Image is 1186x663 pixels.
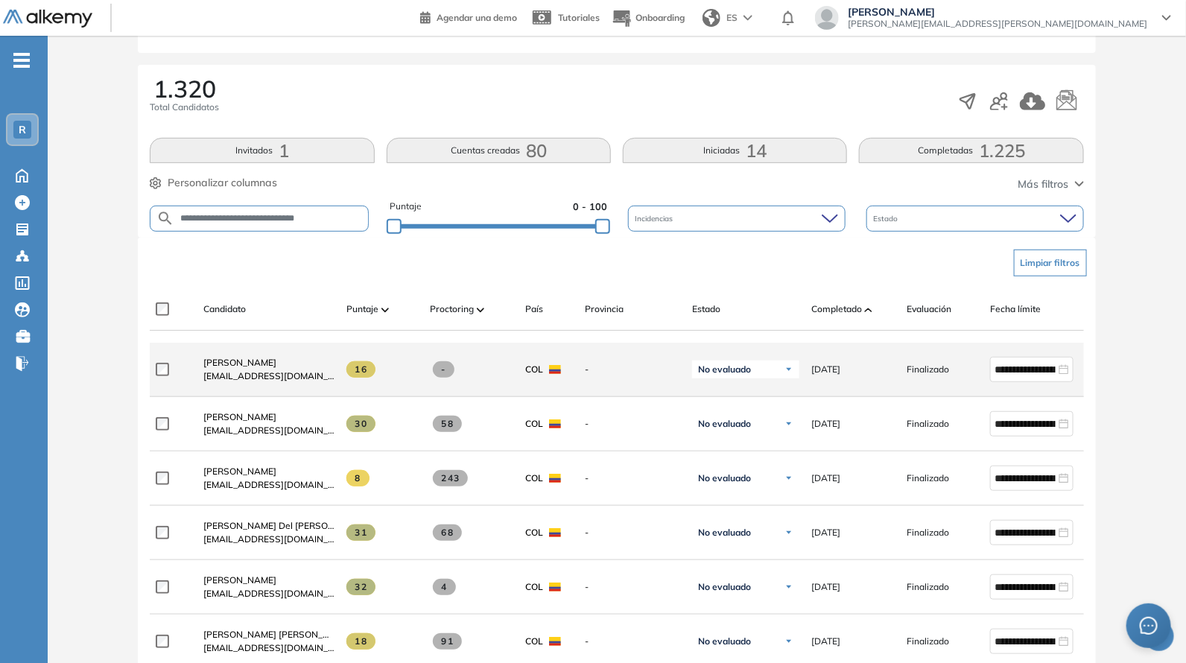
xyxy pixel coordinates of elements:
[558,12,600,23] span: Tutoriales
[784,583,793,591] img: Ícono de flecha
[203,356,334,369] a: [PERSON_NAME]
[203,574,276,586] span: [PERSON_NAME]
[346,470,370,486] span: 8
[549,419,561,428] img: COL
[698,635,751,647] span: No evaluado
[549,365,561,374] img: COL
[19,124,26,136] span: R
[612,2,685,34] button: Onboarding
[203,369,334,383] span: [EMAIL_ADDRESS][DOMAIN_NAME]
[156,209,174,228] img: SEARCH_ALT
[203,519,334,533] a: [PERSON_NAME] Del [PERSON_NAME]
[865,308,872,312] img: [missing "en.ARROW_ALT" translation]
[811,635,840,648] span: [DATE]
[859,138,1083,163] button: Completadas1.225
[573,200,607,214] span: 0 - 100
[743,15,752,21] img: arrow
[203,424,334,437] span: [EMAIL_ADDRESS][DOMAIN_NAME]
[726,11,738,25] span: ES
[3,10,92,28] img: Logo
[203,465,334,478] a: [PERSON_NAME]
[203,478,334,492] span: [EMAIL_ADDRESS][DOMAIN_NAME]
[477,308,484,312] img: [missing "en.ARROW_ALT" translation]
[907,526,949,539] span: Finalizado
[1018,177,1069,192] span: Más filtros
[990,302,1041,316] span: Fecha límite
[635,12,685,23] span: Onboarding
[433,361,454,378] span: -
[703,9,720,27] img: world
[848,6,1147,18] span: [PERSON_NAME]
[585,417,680,431] span: -
[390,200,422,214] span: Puntaje
[585,526,680,539] span: -
[168,175,277,191] span: Personalizar columnas
[13,59,30,62] i: -
[549,637,561,646] img: COL
[150,175,277,191] button: Personalizar columnas
[387,138,611,163] button: Cuentas creadas80
[907,635,949,648] span: Finalizado
[433,524,462,541] span: 68
[698,418,751,430] span: No evaluado
[346,579,375,595] span: 32
[784,365,793,374] img: Ícono de flecha
[585,580,680,594] span: -
[525,302,543,316] span: País
[628,206,846,232] div: Incidencias
[811,472,840,485] span: [DATE]
[549,528,561,537] img: COL
[549,474,561,483] img: COL
[635,213,676,224] span: Incidencias
[203,466,276,477] span: [PERSON_NAME]
[907,302,951,316] span: Evaluación
[346,633,375,650] span: 18
[203,520,368,531] span: [PERSON_NAME] Del [PERSON_NAME]
[866,206,1084,232] div: Estado
[525,363,543,376] span: COL
[381,308,389,312] img: [missing "en.ARROW_ALT" translation]
[150,101,219,114] span: Total Candidatos
[811,363,840,376] span: [DATE]
[585,302,624,316] span: Provincia
[525,417,543,431] span: COL
[153,77,216,101] span: 1.320
[433,470,468,486] span: 243
[346,361,375,378] span: 16
[430,302,474,316] span: Proctoring
[549,583,561,591] img: COL
[433,579,456,595] span: 4
[525,580,543,594] span: COL
[1018,177,1084,192] button: Más filtros
[525,635,543,648] span: COL
[437,12,517,23] span: Agendar una demo
[623,138,847,163] button: Iniciadas14
[433,633,462,650] span: 91
[203,411,276,422] span: [PERSON_NAME]
[203,302,246,316] span: Candidato
[420,7,517,25] a: Agendar una demo
[907,580,949,594] span: Finalizado
[346,416,375,432] span: 30
[692,302,720,316] span: Estado
[907,472,949,485] span: Finalizado
[203,587,334,600] span: [EMAIL_ADDRESS][DOMAIN_NAME]
[698,472,751,484] span: No evaluado
[784,419,793,428] img: Ícono de flecha
[784,528,793,537] img: Ícono de flecha
[346,302,378,316] span: Puntaje
[811,417,840,431] span: [DATE]
[811,580,840,594] span: [DATE]
[433,416,462,432] span: 58
[585,472,680,485] span: -
[1140,617,1158,635] span: message
[203,357,276,368] span: [PERSON_NAME]
[585,635,680,648] span: -
[203,629,381,640] span: [PERSON_NAME] [PERSON_NAME] Toledo
[784,474,793,483] img: Ícono de flecha
[784,637,793,646] img: Ícono de flecha
[203,410,334,424] a: [PERSON_NAME]
[346,524,375,541] span: 31
[150,138,374,163] button: Invitados1
[203,533,334,546] span: [EMAIL_ADDRESS][DOMAIN_NAME]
